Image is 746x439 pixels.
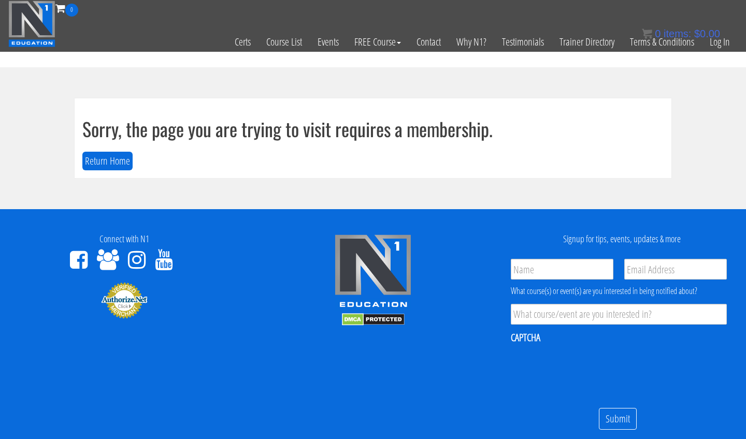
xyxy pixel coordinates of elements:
[552,17,622,67] a: Trainer Directory
[642,28,652,39] img: icon11.png
[624,259,727,280] input: Email Address
[82,152,133,171] button: Return Home
[511,259,613,280] input: Name
[622,17,702,67] a: Terms & Conditions
[511,304,727,325] input: What course/event are you interested in?
[511,331,540,344] label: CAPTCHA
[55,1,78,15] a: 0
[310,17,347,67] a: Events
[511,285,727,297] div: What course(s) or event(s) are you interested in being notified about?
[8,1,55,47] img: n1-education
[409,17,449,67] a: Contact
[702,17,738,67] a: Log In
[82,119,664,139] h1: Sorry, the page you are trying to visit requires a membership.
[694,28,720,39] bdi: 0.00
[65,4,78,17] span: 0
[101,282,148,319] img: Authorize.Net Merchant - Click to Verify
[511,351,668,391] iframe: reCAPTCHA
[494,17,552,67] a: Testimonials
[227,17,259,67] a: Certs
[342,313,405,326] img: DMCA.com Protection Status
[599,408,637,430] input: Submit
[694,28,700,39] span: $
[334,234,412,311] img: n1-edu-logo
[642,28,720,39] a: 0 items: $0.00
[664,28,691,39] span: items:
[347,17,409,67] a: FREE Course
[505,234,738,244] h4: Signup for tips, events, updates & more
[8,234,241,244] h4: Connect with N1
[449,17,494,67] a: Why N1?
[259,17,310,67] a: Course List
[655,28,661,39] span: 0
